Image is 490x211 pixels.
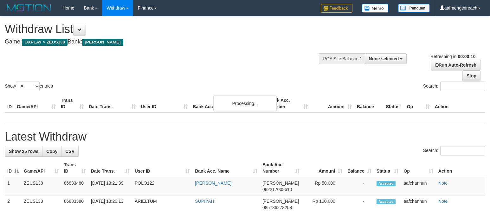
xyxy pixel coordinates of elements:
[260,159,302,177] th: Bank Acc. Number: activate to sort column ascending
[195,199,214,204] a: SUPIYAH
[5,39,320,45] h4: Game: Bank:
[5,23,320,36] h1: Withdraw List
[88,159,132,177] th: Date Trans.: activate to sort column ascending
[431,60,480,70] a: Run Auto-Refresh
[138,95,190,113] th: User ID
[21,177,61,195] td: ZEUS138
[5,130,485,143] h1: Latest Withdraw
[377,199,396,204] span: Accepted
[321,4,352,13] img: Feedback.jpg
[5,177,21,195] td: 1
[262,205,292,210] span: Copy 085736278208 to clipboard
[61,177,88,195] td: 86833480
[61,159,88,177] th: Trans ID: activate to sort column ascending
[440,146,485,155] input: Search:
[377,181,396,186] span: Accepted
[65,149,74,154] span: CSV
[369,56,399,61] span: None selected
[5,159,21,177] th: ID: activate to sort column descending
[16,82,40,91] select: Showentries
[462,70,480,81] a: Stop
[262,181,299,186] span: [PERSON_NAME]
[61,146,79,157] a: CSV
[423,82,485,91] label: Search:
[345,159,374,177] th: Balance: activate to sort column ascending
[266,95,310,113] th: Bank Acc. Number
[423,146,485,155] label: Search:
[440,82,485,91] input: Search:
[5,95,14,113] th: ID
[5,146,42,157] a: Show 25 rows
[192,159,260,177] th: Bank Acc. Name: activate to sort column ascending
[436,159,485,177] th: Action
[384,95,404,113] th: Status
[82,39,123,46] span: [PERSON_NAME]
[5,3,53,13] img: MOTION_logo.png
[319,53,364,64] div: PGA Site Balance /
[190,95,266,113] th: Bank Acc. Name
[401,177,435,195] td: aafchannun
[22,39,68,46] span: OXPLAY > ZEUS138
[46,149,57,154] span: Copy
[195,181,231,186] a: [PERSON_NAME]
[432,95,485,113] th: Action
[88,177,132,195] td: [DATE] 13:21:39
[262,199,299,204] span: [PERSON_NAME]
[213,96,277,111] div: Processing...
[362,4,389,13] img: Button%20Memo.svg
[310,95,354,113] th: Amount
[21,159,61,177] th: Game/API: activate to sort column ascending
[132,177,192,195] td: POLO122
[86,95,138,113] th: Date Trans.
[345,177,374,195] td: -
[438,199,448,204] a: Note
[398,4,430,12] img: panduan.png
[58,95,86,113] th: Trans ID
[404,95,432,113] th: Op
[458,54,475,59] strong: 00:00:10
[132,159,192,177] th: User ID: activate to sort column ascending
[401,159,435,177] th: Op: activate to sort column ascending
[262,187,292,192] span: Copy 082217005610 to clipboard
[5,82,53,91] label: Show entries
[302,159,345,177] th: Amount: activate to sort column ascending
[354,95,384,113] th: Balance
[302,177,345,195] td: Rp 50,000
[14,95,58,113] th: Game/API
[42,146,61,157] a: Copy
[374,159,401,177] th: Status: activate to sort column ascending
[9,149,38,154] span: Show 25 rows
[438,181,448,186] a: Note
[365,53,407,64] button: None selected
[430,54,475,59] span: Refreshing in:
